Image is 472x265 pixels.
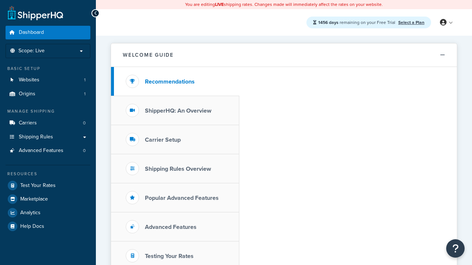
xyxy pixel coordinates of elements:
[6,73,90,87] a: Websites1
[123,52,174,58] h2: Welcome Guide
[19,148,63,154] span: Advanced Features
[6,108,90,114] div: Manage Shipping
[19,134,53,140] span: Shipping Rules
[111,43,457,67] button: Welcome Guide
[83,120,86,126] span: 0
[145,253,194,259] h3: Testing Your Rates
[6,116,90,130] a: Carriers0
[145,224,197,230] h3: Advanced Features
[6,179,90,192] a: Test Your Rates
[215,1,224,8] b: LIVE
[20,196,48,202] span: Marketplace
[84,77,86,83] span: 1
[145,78,195,85] h3: Recommendations
[318,19,339,26] strong: 1456 days
[20,183,56,189] span: Test Your Rates
[20,223,44,230] span: Help Docs
[20,210,41,216] span: Analytics
[6,87,90,101] a: Origins1
[19,91,35,97] span: Origins
[19,77,39,83] span: Websites
[19,120,37,126] span: Carriers
[19,29,44,36] span: Dashboard
[6,87,90,101] li: Origins
[6,206,90,219] a: Analytics
[145,195,219,201] h3: Popular Advanced Features
[6,26,90,39] a: Dashboard
[18,48,45,54] span: Scope: Live
[6,116,90,130] li: Carriers
[6,144,90,158] a: Advanced Features0
[398,19,424,26] a: Select a Plan
[6,220,90,233] a: Help Docs
[145,107,211,114] h3: ShipperHQ: An Overview
[83,148,86,154] span: 0
[446,239,465,258] button: Open Resource Center
[6,192,90,206] a: Marketplace
[145,137,181,143] h3: Carrier Setup
[6,66,90,72] div: Basic Setup
[6,171,90,177] div: Resources
[6,130,90,144] a: Shipping Rules
[6,73,90,87] li: Websites
[318,19,396,26] span: remaining on your Free Trial
[6,144,90,158] li: Advanced Features
[84,91,86,97] span: 1
[145,166,211,172] h3: Shipping Rules Overview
